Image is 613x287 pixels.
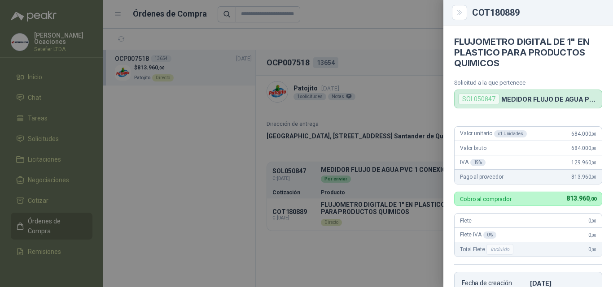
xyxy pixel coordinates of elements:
[460,130,527,137] span: Valor unitario
[454,79,602,86] p: Solicitud a la que pertenece
[591,175,596,180] span: ,00
[501,95,598,103] p: MEDIDOR FLUJO DE AGUA PVC 1 CONEXION PE
[591,247,596,252] span: ,00
[530,279,595,287] p: [DATE]
[483,231,496,239] div: 0 %
[588,232,596,238] span: 0
[571,174,596,180] span: 813.960
[458,94,499,104] div: SOL050847
[588,246,596,253] span: 0
[588,218,596,224] span: 0
[571,145,596,151] span: 684.000
[460,174,504,180] span: Pago al proveedor
[472,8,602,17] div: COT180889
[591,132,596,137] span: ,00
[591,218,596,223] span: ,00
[571,159,596,166] span: 129.960
[591,146,596,151] span: ,00
[454,7,465,18] button: Close
[460,159,486,166] span: IVA
[462,279,526,287] p: Fecha de creación
[460,231,496,239] span: Flete IVA
[460,218,472,224] span: Flete
[591,160,596,165] span: ,00
[571,131,596,137] span: 684.000
[460,196,512,202] p: Cobro al comprador
[454,36,602,69] h4: FLUJOMETRO DIGITAL DE 1" EN PLASTICO PARA PRODUCTOS QUIMICOS
[470,159,486,166] div: 19 %
[460,145,486,151] span: Valor bruto
[460,244,515,255] span: Total Flete
[494,130,527,137] div: x 1 Unidades
[486,244,513,255] div: Incluido
[566,195,596,202] span: 813.960
[591,233,596,238] span: ,00
[589,196,596,202] span: ,00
